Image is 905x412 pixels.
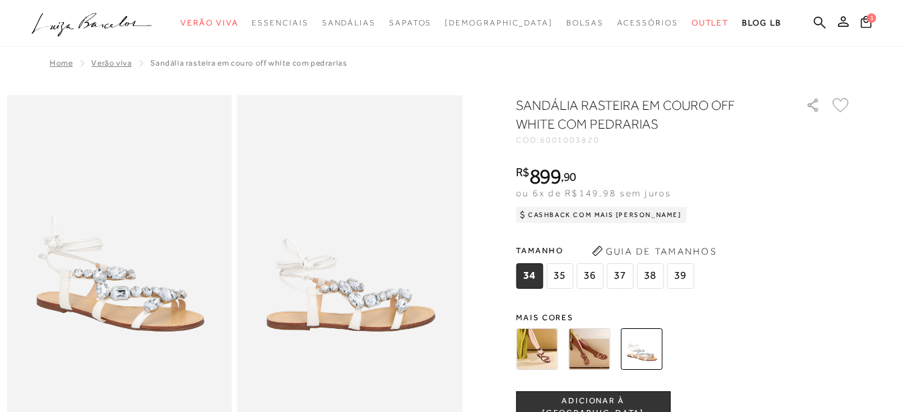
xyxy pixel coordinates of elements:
[568,328,610,370] img: SANDÁLIA RASTEIRA EM COURO CARAMELO COM PEDRARIAS
[516,136,784,144] div: CÓD:
[516,207,687,223] div: Cashback com Mais [PERSON_NAME]
[91,58,131,68] a: Verão Viva
[692,11,729,36] a: categoryNavScreenReaderText
[692,18,729,27] span: Outlet
[617,11,678,36] a: categoryNavScreenReaderText
[516,263,543,289] span: 34
[576,263,603,289] span: 36
[587,241,721,262] button: Guia de Tamanhos
[566,18,604,27] span: Bolsas
[516,241,697,261] span: Tamanho
[516,166,529,178] i: R$
[180,18,238,27] span: Verão Viva
[742,18,781,27] span: BLOG LB
[252,18,308,27] span: Essenciais
[389,11,431,36] a: categoryNavScreenReaderText
[180,11,238,36] a: categoryNavScreenReaderText
[445,18,553,27] span: [DEMOGRAPHIC_DATA]
[546,263,573,289] span: 35
[516,188,671,198] span: ou 6x de R$149,98 sem juros
[516,328,557,370] img: SANDÁLIA RASTEIRA EM COURO CAFÉ COM PEDRARIAS
[252,11,308,36] a: categoryNavScreenReaderText
[516,96,767,133] h1: SANDÁLIA RASTEIRA EM COURO OFF WHITE COM PEDRARIAS
[617,18,678,27] span: Acessórios
[529,164,561,188] span: 899
[637,263,663,289] span: 38
[742,11,781,36] a: BLOG LB
[566,11,604,36] a: categoryNavScreenReaderText
[667,263,694,289] span: 39
[50,58,72,68] a: Home
[564,169,576,184] span: 90
[322,18,376,27] span: Sandálias
[857,15,875,33] button: 1
[150,58,347,68] span: SANDÁLIA RASTEIRA EM COURO OFF WHITE COM PEDRARIAS
[867,13,876,23] span: 1
[621,328,662,370] img: SANDÁLIA RASTEIRA EM COURO OFF WHITE COM PEDRARIAS
[389,18,431,27] span: Sapatos
[561,171,576,183] i: ,
[445,11,553,36] a: noSubCategoriesText
[540,135,600,145] span: 6001003820
[322,11,376,36] a: categoryNavScreenReaderText
[606,263,633,289] span: 37
[516,314,851,322] span: Mais cores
